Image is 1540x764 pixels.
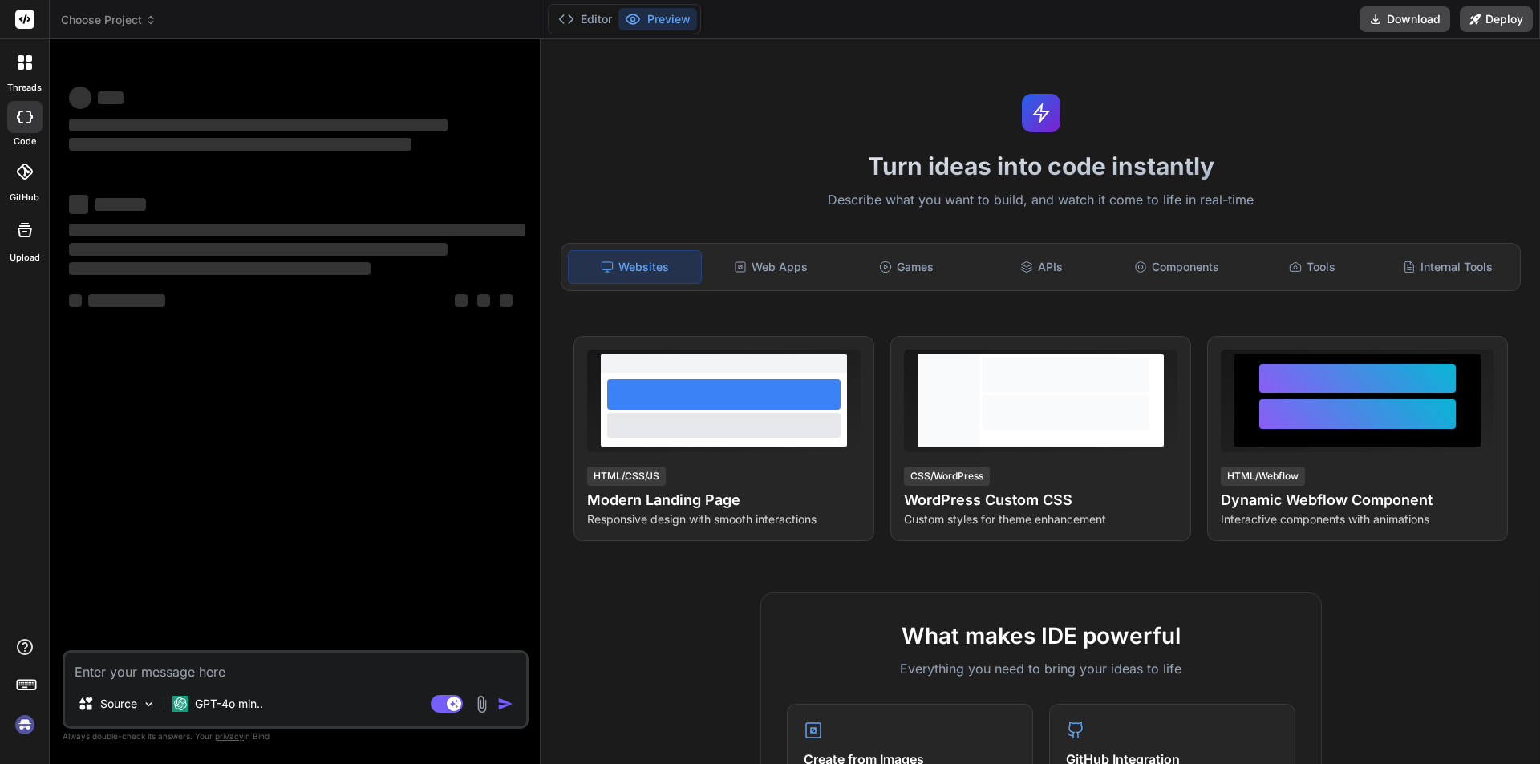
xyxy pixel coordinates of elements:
span: ‌ [88,294,165,307]
div: Web Apps [705,250,837,284]
div: Components [1111,250,1243,284]
button: Editor [552,8,618,30]
span: ‌ [455,294,468,307]
span: ‌ [69,119,448,131]
button: Download [1360,6,1450,32]
span: ‌ [69,294,82,307]
span: privacy [215,731,244,741]
img: icon [497,696,513,712]
div: HTML/CSS/JS [587,467,666,486]
label: Upload [10,251,40,265]
h1: Turn ideas into code instantly [551,152,1530,180]
span: ‌ [477,294,490,307]
p: Responsive design with smooth interactions [587,511,861,528]
p: Interactive components with animations [1221,511,1494,528]
div: Games [841,250,973,284]
p: Source [100,696,137,712]
span: ‌ [69,262,371,275]
img: signin [11,711,38,738]
h4: WordPress Custom CSS [904,489,1177,511]
div: Internal Tools [1381,250,1514,284]
span: ‌ [69,195,88,214]
img: Pick Models [142,697,156,711]
span: Choose Project [61,12,156,28]
button: Deploy [1460,6,1533,32]
button: Preview [618,8,697,30]
span: ‌ [500,294,513,307]
div: HTML/Webflow [1221,467,1305,486]
span: ‌ [95,198,146,211]
img: GPT-4o mini [172,696,188,712]
div: Tools [1246,250,1379,284]
div: APIs [975,250,1108,284]
span: ‌ [69,243,448,256]
span: ‌ [69,87,91,109]
h4: Modern Landing Page [587,489,861,511]
p: Describe what you want to build, and watch it come to life in real-time [551,190,1530,211]
span: ‌ [98,91,124,104]
h2: What makes IDE powerful [787,619,1295,653]
label: code [14,135,36,148]
h4: Dynamic Webflow Component [1221,489,1494,511]
p: Everything you need to bring your ideas to life [787,659,1295,678]
p: Always double-check its answers. Your in Bind [63,729,529,744]
label: threads [7,81,42,95]
img: attachment [472,695,491,713]
label: GitHub [10,191,39,204]
span: ‌ [69,224,525,236]
p: Custom styles for theme enhancement [904,511,1177,528]
div: Websites [568,250,702,284]
span: ‌ [69,138,411,151]
p: GPT-4o min.. [195,696,263,712]
div: CSS/WordPress [904,467,990,486]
